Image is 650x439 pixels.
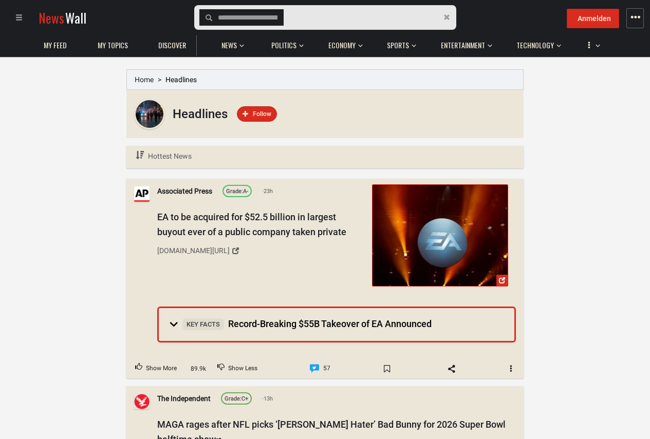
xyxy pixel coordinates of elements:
span: Follow [253,110,271,118]
button: Economy [323,31,363,55]
a: Home [135,75,154,84]
button: Sports [382,31,416,55]
span: Grade: [226,188,243,195]
a: Grade:C+ [221,392,252,405]
span: Economy [328,41,356,50]
span: EA to be acquired for $52.5 billion in largest buyout ever of a public company taken private [157,212,346,237]
span: News [221,41,237,50]
a: Grade:A- [222,185,252,197]
button: Upvote [126,359,185,378]
a: Headlines [173,112,228,120]
span: Key Facts [182,318,224,330]
span: Discover [158,41,186,50]
span: 13h [262,394,273,404]
button: Politics [266,31,304,55]
img: Profile picture of Headlines [134,99,165,129]
a: Comment [301,359,339,378]
a: Hottest News [134,146,193,167]
img: Profile picture of The Independent [134,394,150,409]
button: Technology [511,31,561,55]
a: Politics [266,35,302,55]
span: Sports [387,41,409,50]
span: Technology [516,41,554,50]
summary: Key FactsRecord-Breaking $55B Takeover of EA Announced [159,308,514,341]
span: Anmelden [578,14,611,23]
span: Bookmark [372,360,402,377]
div: [DOMAIN_NAME][URL] [157,245,230,256]
span: Wall [65,8,86,27]
div: A- [226,187,248,196]
button: Anmelden [567,9,619,28]
h1: Headlines [173,107,228,121]
button: Downvote [209,359,266,378]
span: Entertainment [441,41,485,50]
a: Technology [511,35,559,55]
span: Show Less [228,362,257,375]
a: News [216,35,242,55]
a: EA to be acquired for $52.5 billion in largest buyout ever of a public ... [372,184,508,287]
img: EA to be acquired for $52.5 billion in largest buyout ever of a public ... [373,185,508,286]
a: NewsWall [39,8,86,27]
a: The Independent [157,393,211,404]
a: Economy [323,35,361,55]
div: C+ [225,394,248,404]
button: Entertainment [436,31,492,55]
span: Headlines [165,75,197,84]
button: News [216,31,247,55]
span: Record-Breaking $55B Takeover of EA Announced [182,318,432,329]
span: 23h [262,187,273,196]
span: Hottest News [148,152,192,160]
span: Show More [146,362,177,375]
span: 57 [323,362,330,375]
a: Entertainment [436,35,490,55]
img: Profile picture of Associated Press [134,186,150,202]
span: 89.9k [189,364,207,374]
span: Share [437,360,467,377]
span: Politics [271,41,296,50]
a: Associated Press [157,185,212,197]
span: News [39,8,64,27]
a: Sports [382,35,414,55]
span: Grade: [225,395,242,402]
a: [DOMAIN_NAME][URL] [157,242,365,260]
span: My topics [98,41,128,50]
span: My Feed [44,41,67,50]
